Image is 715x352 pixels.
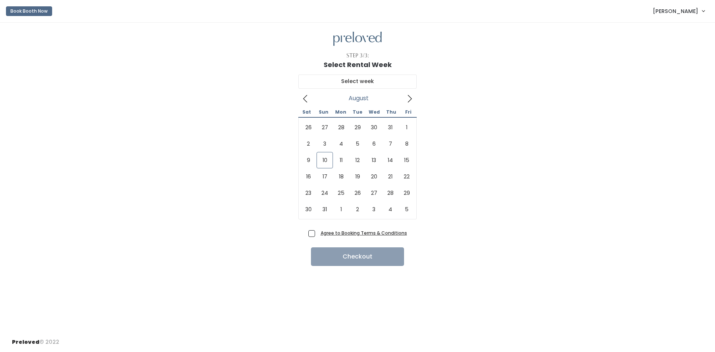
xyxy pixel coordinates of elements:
span: August 15, 2025 [398,152,415,168]
span: August 30, 2025 [300,201,317,218]
span: August 6, 2025 [366,136,382,152]
span: Mon [332,110,349,114]
span: August 27, 2025 [366,185,382,201]
span: July 26, 2025 [300,119,317,136]
span: August 31, 2025 [317,201,333,218]
span: Sat [298,110,315,114]
span: July 30, 2025 [366,119,382,136]
span: Sun [315,110,332,114]
a: Book Booth Now [6,3,52,19]
span: August 18, 2025 [333,168,349,185]
span: August 11, 2025 [333,152,349,168]
span: August 4, 2025 [333,136,349,152]
span: July 29, 2025 [349,119,366,136]
span: August 17, 2025 [317,168,333,185]
span: Tue [349,110,366,114]
span: August 8, 2025 [398,136,415,152]
h1: Select Rental Week [324,61,392,69]
span: August 29, 2025 [398,185,415,201]
span: August [349,97,369,100]
button: Checkout [311,247,404,266]
span: Wed [366,110,383,114]
span: August 13, 2025 [366,152,382,168]
span: July 27, 2025 [317,119,333,136]
span: September 4, 2025 [382,201,398,218]
span: August 2, 2025 [300,136,317,152]
span: July 31, 2025 [382,119,398,136]
span: August 23, 2025 [300,185,317,201]
div: © 2022 [12,332,59,346]
span: July 28, 2025 [333,119,349,136]
span: August 14, 2025 [382,152,398,168]
span: Fri [400,110,417,114]
span: September 1, 2025 [333,201,349,218]
span: August 19, 2025 [349,168,366,185]
span: August 10, 2025 [317,152,333,168]
span: August 20, 2025 [366,168,382,185]
a: [PERSON_NAME] [645,3,712,19]
input: Select week [298,74,417,89]
div: Step 3/3: [346,52,369,60]
button: Book Booth Now [6,6,52,16]
span: August 5, 2025 [349,136,366,152]
span: August 22, 2025 [398,168,415,185]
span: August 24, 2025 [317,185,333,201]
a: Agree to Booking Terms & Conditions [321,230,407,236]
span: August 12, 2025 [349,152,366,168]
span: August 28, 2025 [382,185,398,201]
span: September 5, 2025 [398,201,415,218]
span: September 3, 2025 [366,201,382,218]
span: August 16, 2025 [300,168,317,185]
span: Preloved [12,338,39,346]
span: August 7, 2025 [382,136,398,152]
span: August 21, 2025 [382,168,398,185]
span: August 26, 2025 [349,185,366,201]
span: August 9, 2025 [300,152,317,168]
span: Thu [383,110,400,114]
span: September 2, 2025 [349,201,366,218]
img: preloved logo [333,32,382,46]
span: [PERSON_NAME] [653,7,698,15]
span: August 25, 2025 [333,185,349,201]
span: August 3, 2025 [317,136,333,152]
span: August 1, 2025 [398,119,415,136]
